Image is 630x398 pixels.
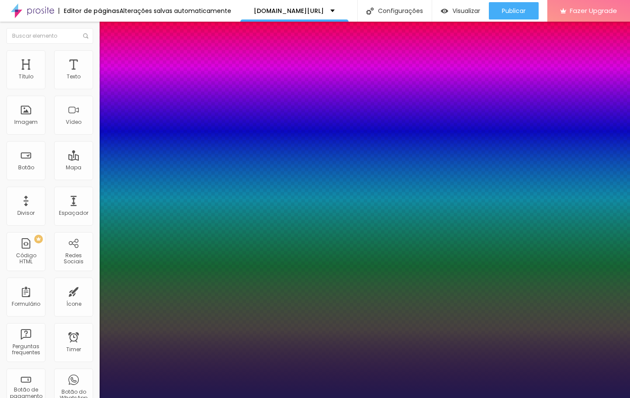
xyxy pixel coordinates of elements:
[452,7,480,14] span: Visualizar
[14,119,38,125] div: Imagem
[67,74,81,80] div: Texto
[489,2,539,19] button: Publicar
[18,165,34,171] div: Botão
[441,7,448,15] img: view-1.svg
[366,7,374,15] img: Icone
[9,252,43,265] div: Código HTML
[56,252,90,265] div: Redes Sociais
[254,8,324,14] p: [DOMAIN_NAME][URL]
[120,8,231,14] div: Alterações salvas automaticamente
[19,74,33,80] div: Título
[432,2,489,19] button: Visualizar
[59,210,88,216] div: Espaçador
[66,346,81,353] div: Timer
[66,165,81,171] div: Mapa
[6,28,93,44] input: Buscar elemento
[9,343,43,356] div: Perguntas frequentes
[502,7,526,14] span: Publicar
[12,301,40,307] div: Formulário
[83,33,88,39] img: Icone
[17,210,35,216] div: Divisor
[570,7,617,14] span: Fazer Upgrade
[66,119,81,125] div: Vídeo
[58,8,120,14] div: Editor de páginas
[66,301,81,307] div: Ícone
